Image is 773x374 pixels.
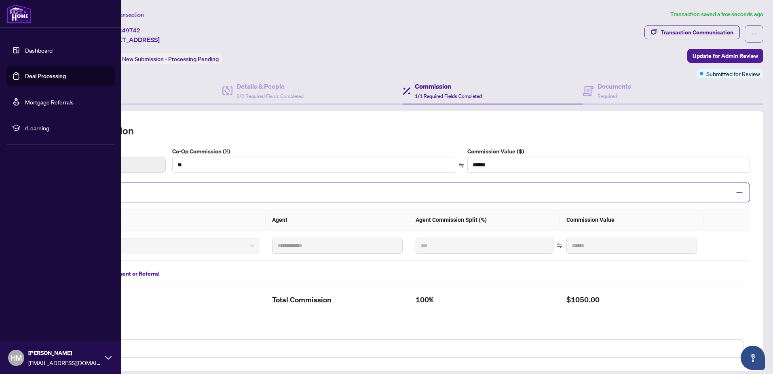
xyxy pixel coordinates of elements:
[237,81,304,91] h4: Details & People
[25,72,66,80] a: Deal Processing
[736,189,743,196] span: minus
[409,209,560,231] th: Agent Commission Split (%)
[415,93,482,99] span: 1/1 Required Fields Completed
[741,346,765,370] button: Open asap
[687,49,763,63] button: Update for Admin Review
[100,53,222,64] div: Status:
[172,147,455,156] label: Co-Op Commission (%)
[25,98,74,106] a: Mortgage Referrals
[644,25,740,39] button: Transaction Communication
[670,10,763,19] article: Transaction saved a few seconds ago
[25,123,109,132] span: rLearning
[67,240,254,252] span: Primary
[693,49,758,62] span: Update for Admin Review
[55,183,750,202] div: Split Commission
[25,47,53,54] a: Dashboard
[467,147,750,156] label: Commission Value ($)
[458,162,464,168] span: swap
[101,11,144,18] span: View Transaction
[28,348,101,357] span: [PERSON_NAME]
[11,352,22,363] span: HM
[55,209,266,231] th: Type
[122,27,140,34] span: 49742
[661,26,733,39] div: Transaction Communication
[266,209,409,231] th: Agent
[557,243,562,249] span: swap
[6,4,32,23] img: logo
[122,55,219,63] span: New Submission - Processing Pending
[751,31,757,37] span: ellipsis
[415,81,482,91] h4: Commission
[416,293,553,306] h2: 100%
[237,93,304,99] span: 2/2 Required Fields Completed
[598,93,617,99] span: Required
[55,124,750,137] h2: Total Commission
[560,209,703,231] th: Commission Value
[28,358,101,367] span: [EMAIL_ADDRESS][DOMAIN_NAME]
[100,35,160,45] span: [STREET_ADDRESS]
[706,69,760,78] span: Submitted for Review
[55,329,750,338] label: Commission Notes
[272,293,403,306] h2: Total Commission
[598,81,631,91] h4: Documents
[566,293,697,306] h2: $1050.00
